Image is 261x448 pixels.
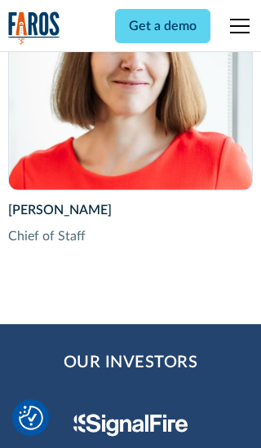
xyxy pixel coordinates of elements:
[115,9,210,43] a: Get a demo
[64,350,198,375] h2: Our Investors
[8,200,254,220] div: [PERSON_NAME]
[19,406,43,430] img: Revisit consent button
[220,7,253,46] div: menu
[8,11,60,45] img: Logo of the analytics and reporting company Faros.
[73,414,188,437] img: Signal Fire Logo
[8,226,254,246] div: Chief of Staff
[19,406,43,430] button: Cookie Settings
[8,11,60,45] a: home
